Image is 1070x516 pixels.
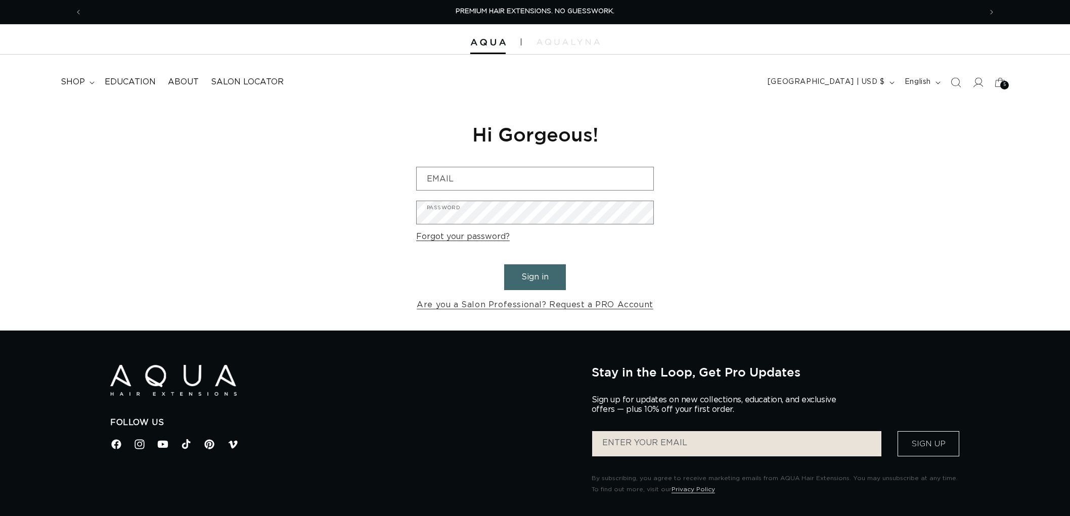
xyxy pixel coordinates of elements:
[592,365,960,379] h2: Stay in the Loop, Get Pro Updates
[416,122,654,147] h1: Hi Gorgeous!
[55,71,99,93] summary: shop
[1003,81,1006,89] span: 5
[470,39,506,46] img: Aqua Hair Extensions
[211,77,284,87] span: Salon Locator
[762,73,899,92] button: [GEOGRAPHIC_DATA] | USD $
[945,71,967,93] summary: Search
[592,395,844,414] p: Sign up for updates on new collections, education, and exclusive offers — plus 10% off your first...
[110,417,576,428] h2: Follow Us
[61,77,85,87] span: shop
[592,473,960,495] p: By subscribing, you agree to receive marketing emails from AQUA Hair Extensions. You may unsubscr...
[168,77,199,87] span: About
[672,486,715,492] a: Privacy Policy
[592,431,881,456] input: ENTER YOUR EMAIL
[416,229,510,244] a: Forgot your password?
[537,39,600,45] img: aqualyna.com
[456,8,614,15] span: PREMIUM HAIR EXTENSIONS. NO GUESSWORK.
[768,77,885,87] span: [GEOGRAPHIC_DATA] | USD $
[905,77,931,87] span: English
[417,167,653,190] input: Email
[99,71,162,93] a: Education
[899,73,945,92] button: English
[205,71,290,93] a: Salon Locator
[67,3,90,22] button: Previous announcement
[110,365,237,396] img: Aqua Hair Extensions
[504,264,566,290] button: Sign in
[417,298,653,312] a: Are you a Salon Professional? Request a PRO Account
[980,3,1003,22] button: Next announcement
[898,431,959,456] button: Sign Up
[105,77,156,87] span: Education
[162,71,205,93] a: About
